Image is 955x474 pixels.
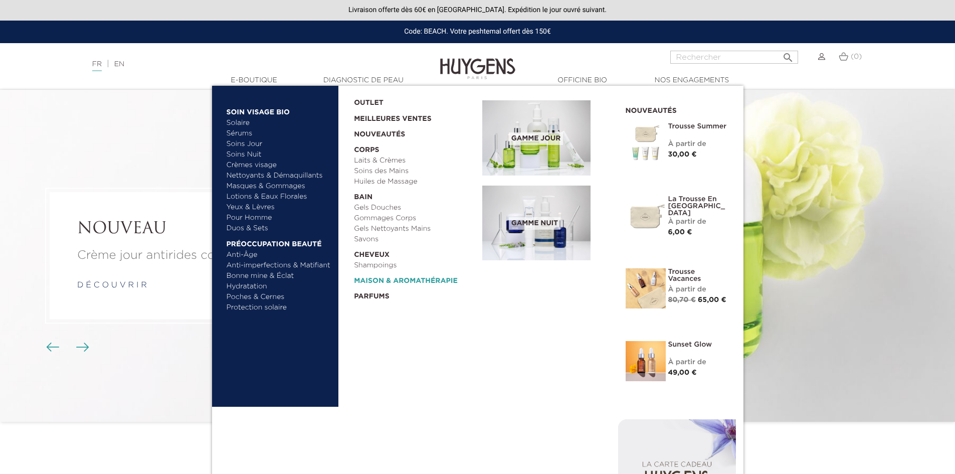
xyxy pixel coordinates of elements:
a: Gels Nettoyants Mains [354,224,475,234]
a: Trousse Vacances [668,268,728,282]
span: 6,00 € [668,229,692,236]
a: Masques & Gommages [227,181,331,192]
a: Duos & Sets [227,223,331,234]
button:  [779,48,797,61]
a: Trousse Summer [668,123,728,130]
span: 30,00 € [668,151,697,158]
a: Huiles de Massage [354,177,475,187]
a: Yeux & Lèvres [227,202,331,213]
h2: Nouveautés [626,103,728,115]
a: Nouveautés [354,124,475,140]
a: Soins Jour [227,139,331,149]
a: OUTLET [354,93,466,108]
div: À partir de [668,217,728,227]
a: Gamme nuit [482,186,611,261]
a: Bonne mine & Éclat [227,271,331,281]
a: Gels Douches [354,203,475,213]
a: Anti-Âge [227,250,331,260]
div: Boutons du carrousel [50,340,83,355]
img: routine_nuit_banner.jpg [482,186,591,261]
a: Maison & Aromathérapie [354,271,475,286]
span: 65,00 € [698,296,726,303]
img: routine_jour_banner.jpg [482,100,591,176]
img: La Trousse vacances [626,268,666,308]
span: 49,00 € [668,369,697,376]
a: Pour Homme [227,213,331,223]
a: Sunset Glow [668,341,728,348]
span: 80,70 € [668,296,696,303]
img: La Trousse en Coton [626,196,666,236]
a: Shampoings [354,260,475,271]
a: Lotions & Eaux Florales [227,192,331,202]
a: Nos engagements [642,75,742,86]
a: Nettoyants & Démaquillants [227,171,331,181]
div: À partir de [668,284,728,295]
a: E-Boutique [204,75,304,86]
a: Meilleures Ventes [354,108,466,124]
span: Gamme nuit [509,217,560,230]
a: Protection solaire [227,302,331,313]
a: Bain [354,187,475,203]
a: EN [114,61,124,68]
a: FR [92,61,102,71]
p: Crème jour antirides concentrée [77,246,289,264]
a: Préoccupation beauté [227,234,331,250]
a: Crèmes visage [227,160,331,171]
a: Officine Bio [532,75,633,86]
img: Sunset glow- un teint éclatant [626,341,666,381]
i:  [782,49,794,61]
a: Sérums [227,128,331,139]
div: À partir de [668,139,728,149]
a: Gommages Corps [354,213,475,224]
img: Trousse Summer [626,123,666,163]
a: Gamme jour [482,100,611,176]
a: Poches & Cernes [227,292,331,302]
a: Hydratation [227,281,331,292]
a: Diagnostic de peau [313,75,414,86]
a: Parfums [354,286,475,302]
h2: NOUVEAU [77,220,289,239]
input: Rechercher [670,51,798,64]
img: Huygens [440,42,515,81]
a: d é c o u v r i r [77,281,147,289]
a: Cheveux [354,245,475,260]
a: Corps [354,140,475,155]
div: À partir de [668,357,728,368]
a: Soins Nuit [227,149,322,160]
a: Anti-imperfections & Matifiant [227,260,331,271]
a: Soins des Mains [354,166,475,177]
span: (0) [851,53,862,60]
a: Savons [354,234,475,245]
span: Gamme jour [509,132,563,145]
a: La Trousse en [GEOGRAPHIC_DATA] [668,196,728,217]
a: Soin Visage Bio [227,102,331,118]
a: Laits & Crèmes [354,155,475,166]
a: Solaire [227,118,331,128]
div: | [87,58,391,70]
